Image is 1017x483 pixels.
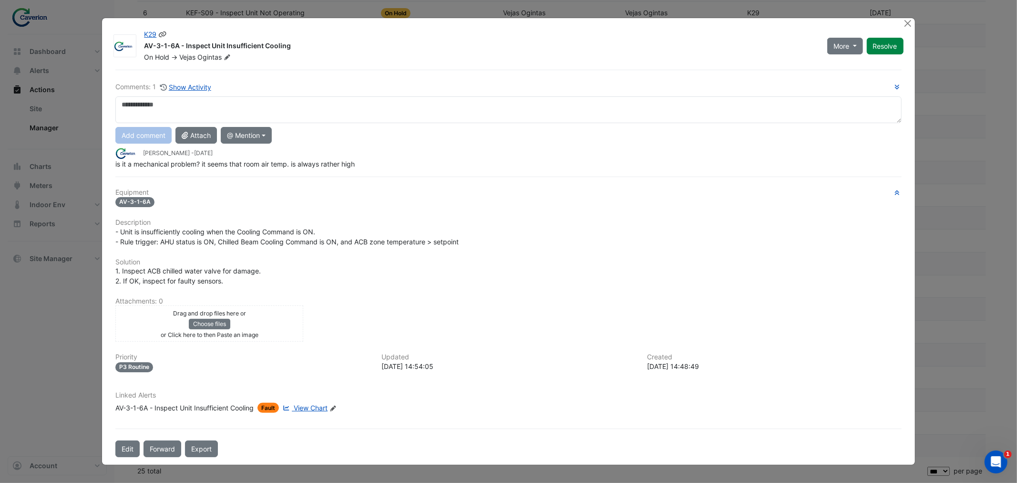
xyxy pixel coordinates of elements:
div: [DATE] 14:54:05 [381,361,636,371]
div: AV-3-1-6A - Inspect Unit Insufficient Cooling [115,403,254,413]
img: Caverion [115,148,139,158]
span: 2025-08-08 14:50:19 [194,149,213,157]
fa-icon: Edit Linked Alerts [329,405,337,412]
span: -> [171,53,177,61]
div: P3 Routine [115,362,153,372]
button: Edit [115,441,140,457]
button: Forward [144,441,181,457]
small: or Click here to then Paste an image [161,331,258,338]
button: More [827,38,863,54]
span: AV-3-1-6A [115,197,154,207]
small: [PERSON_NAME] - [143,149,213,157]
h6: Description [115,219,901,227]
span: Fault [257,403,279,413]
span: Vejas [179,53,195,61]
a: View Chart [281,403,328,413]
button: Close [903,18,913,28]
span: is it a mechanical problem? it seems that room air temp. is always rather high [115,160,355,168]
iframe: Intercom live chat [985,451,1007,473]
span: On Hold [144,53,169,61]
button: Choose files [189,319,230,329]
button: Resolve [867,38,904,54]
button: Show Activity [160,82,212,93]
img: Caverion [114,42,136,51]
button: Attach [175,127,217,144]
a: K29 [144,30,156,38]
button: @ Mention [221,127,272,144]
h6: Attachments: 0 [115,297,901,305]
span: View Chart [294,404,328,412]
h6: Equipment [115,189,901,197]
div: [DATE] 14:48:49 [647,361,901,371]
span: 1 [1004,451,1012,458]
div: AV-3-1-6A - Inspect Unit Insufficient Cooling [144,41,816,52]
span: Copy link to clipboard [158,30,167,38]
small: Drag and drop files here or [173,310,246,317]
h6: Priority [115,353,370,361]
a: Export [185,441,218,457]
h6: Created [647,353,901,361]
h6: Linked Alerts [115,391,901,399]
span: More [833,41,849,51]
span: 1. Inspect ACB chilled water valve for damage. 2. If OK, inspect for faulty sensors. [115,267,261,285]
h6: Solution [115,258,901,266]
h6: Updated [381,353,636,361]
div: Comments: 1 [115,82,212,93]
span: Ogintas [197,52,233,62]
span: - Unit is insufficiently cooling when the Cooling Command is ON. - Rule trigger: AHU status is ON... [115,228,459,246]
